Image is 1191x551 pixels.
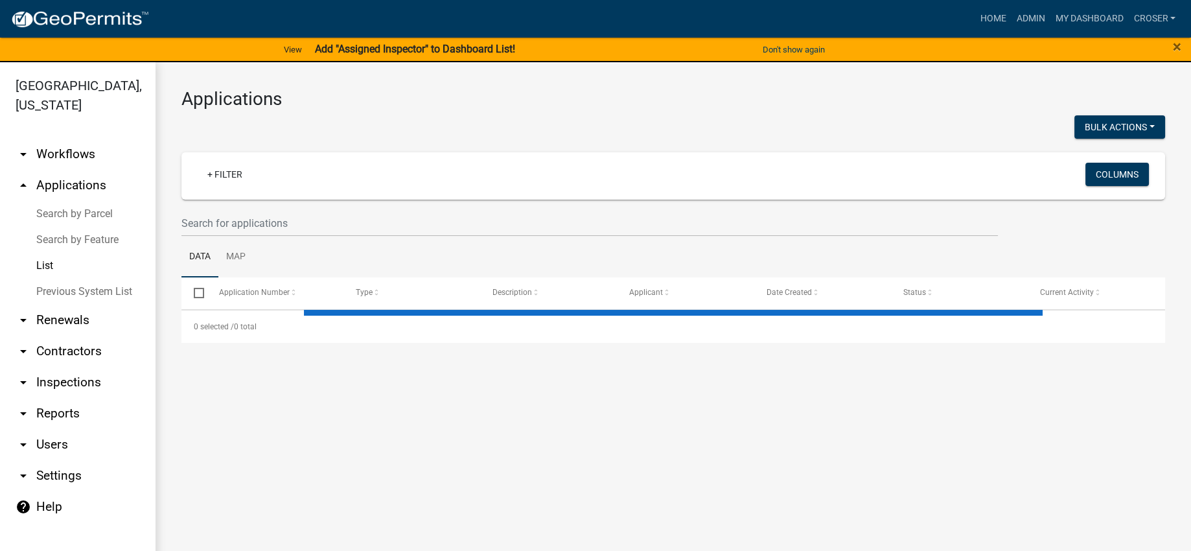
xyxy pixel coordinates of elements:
button: Close [1173,39,1181,54]
div: 0 total [181,311,1165,343]
button: Bulk Actions [1074,115,1165,139]
span: Date Created [767,288,812,297]
datatable-header-cell: Description [480,277,617,309]
span: Status [903,288,926,297]
datatable-header-cell: Date Created [754,277,890,309]
i: arrow_drop_down [16,406,31,421]
span: 0 selected / [194,322,234,331]
span: Current Activity [1040,288,1094,297]
i: arrow_drop_down [16,147,31,162]
button: Columns [1085,163,1149,186]
span: × [1173,38,1181,56]
span: Type [356,288,373,297]
datatable-header-cell: Status [891,277,1028,309]
datatable-header-cell: Application Number [206,277,343,309]
span: Application Number [219,288,290,297]
a: croser [1128,6,1181,31]
span: Applicant [629,288,663,297]
i: arrow_drop_down [16,437,31,452]
span: Description [492,288,532,297]
datatable-header-cell: Applicant [617,277,754,309]
a: My Dashboard [1050,6,1128,31]
datatable-header-cell: Current Activity [1028,277,1164,309]
a: Data [181,237,218,278]
i: arrow_drop_up [16,178,31,193]
h3: Applications [181,88,1165,110]
i: help [16,499,31,515]
input: Search for applications [181,210,998,237]
button: Don't show again [757,39,830,60]
i: arrow_drop_down [16,375,31,390]
a: Admin [1011,6,1050,31]
i: arrow_drop_down [16,468,31,484]
datatable-header-cell: Type [343,277,480,309]
a: + Filter [197,163,253,186]
strong: Add "Assigned Inspector" to Dashboard List! [315,43,515,55]
a: View [279,39,307,60]
a: Map [218,237,253,278]
i: arrow_drop_down [16,312,31,328]
a: Home [975,6,1011,31]
datatable-header-cell: Select [181,277,206,309]
i: arrow_drop_down [16,344,31,359]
